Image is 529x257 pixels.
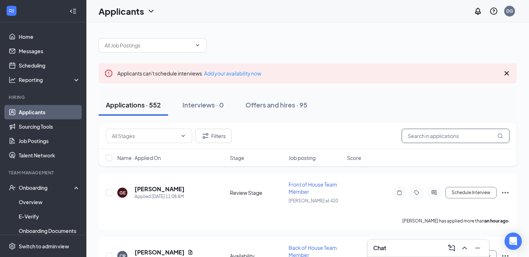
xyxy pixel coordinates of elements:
[347,154,361,161] span: Score
[99,5,144,17] h1: Applicants
[195,42,200,48] svg: ChevronDown
[19,134,80,148] a: Job Postings
[19,184,74,191] div: Onboarding
[230,189,284,196] div: Review Stage
[501,188,510,197] svg: Ellipses
[502,69,511,78] svg: Cross
[135,185,185,193] h5: [PERSON_NAME]
[135,193,185,200] div: Applied [DATE] 11:08 AM
[187,249,193,255] svg: Document
[506,8,513,14] div: DG
[9,94,79,100] div: Hiring
[402,218,510,224] p: [PERSON_NAME] has applied more than .
[147,7,155,15] svg: ChevronDown
[484,218,508,224] b: an hour ago
[19,224,80,238] a: Onboarding Documents
[289,198,338,203] span: [PERSON_NAME] at 410
[19,148,80,162] a: Talent Network
[412,190,421,196] svg: Tag
[373,244,386,252] h3: Chat
[230,154,244,161] span: Stage
[104,69,113,78] svg: Error
[112,132,177,140] input: All Stages
[402,129,510,143] input: Search in applications
[117,154,161,161] span: Name · Applied On
[204,70,261,77] a: Add your availability now
[430,190,438,196] svg: ActiveChat
[19,105,80,119] a: Applicants
[474,7,482,15] svg: Notifications
[19,209,80,224] a: E-Verify
[505,233,522,250] div: Open Intercom Messenger
[180,133,186,139] svg: ChevronDown
[135,248,185,256] h5: [PERSON_NAME]
[446,187,497,198] button: Schedule Interview
[19,76,81,83] div: Reporting
[459,242,470,254] button: ChevronUp
[19,29,80,44] a: Home
[201,132,210,140] svg: Filter
[289,181,337,195] span: Front of House Team Member
[9,170,79,176] div: Team Management
[19,58,80,73] a: Scheduling
[489,7,498,15] svg: QuestionInfo
[119,190,126,196] div: GE
[19,119,80,134] a: Sourcing Tools
[105,41,192,49] input: All Job Postings
[8,7,15,14] svg: WorkstreamLogo
[460,244,469,252] svg: ChevronUp
[473,244,482,252] svg: Minimize
[395,190,404,196] svg: Note
[9,184,16,191] svg: UserCheck
[195,129,232,143] button: Filter Filters
[472,242,483,254] button: Minimize
[69,8,77,15] svg: Collapse
[19,243,69,250] div: Switch to admin view
[117,70,261,77] span: Applicants can't schedule interviews.
[497,133,503,139] svg: MagnifyingGlass
[19,195,80,209] a: Overview
[446,242,457,254] button: ComposeMessage
[106,100,161,109] div: Applications · 552
[19,44,80,58] a: Messages
[182,100,224,109] div: Interviews · 0
[245,100,307,109] div: Offers and hires · 95
[9,243,16,250] svg: Settings
[447,244,456,252] svg: ComposeMessage
[9,76,16,83] svg: Analysis
[289,154,316,161] span: Job posting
